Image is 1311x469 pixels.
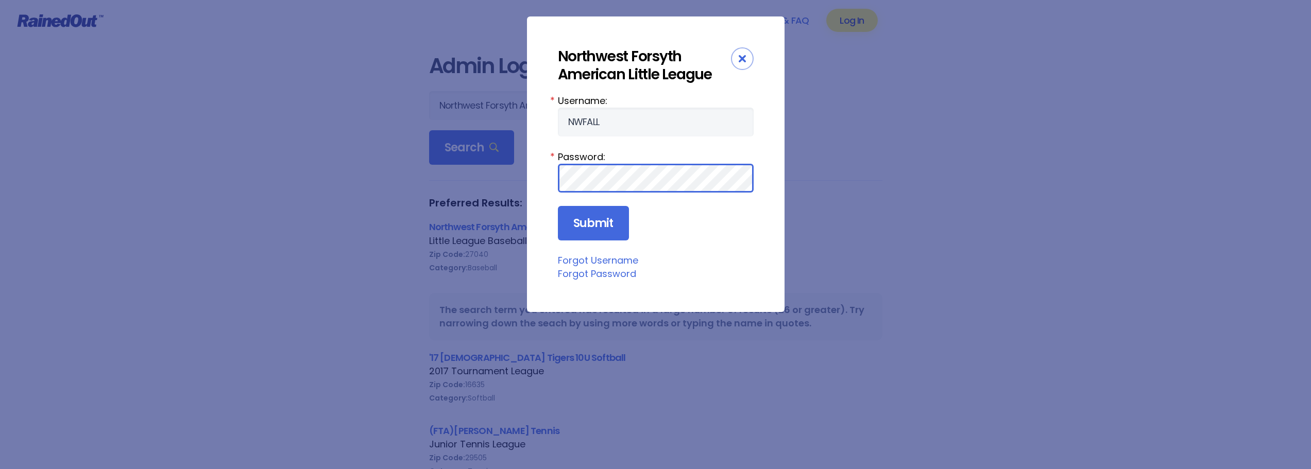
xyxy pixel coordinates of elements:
div: Northwest Forsyth American Little League [558,47,731,83]
a: Forgot Password [558,267,636,280]
label: Password: [558,150,754,164]
label: Username: [558,94,754,108]
div: Close [731,47,754,70]
a: Forgot Username [558,254,638,267]
input: Submit [558,206,629,241]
